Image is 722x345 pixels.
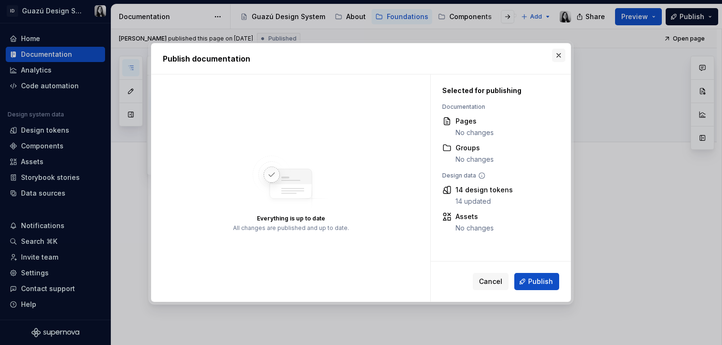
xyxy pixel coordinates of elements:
span: Cancel [479,277,502,286]
div: Groups [456,143,494,153]
div: Assets [456,212,494,221]
h2: Publish documentation [163,53,559,64]
div: All changes are published and up to date. [233,224,349,232]
span: Publish [528,277,553,286]
div: No changes [456,223,494,233]
button: Publish [514,273,559,290]
div: No changes [456,155,494,164]
div: 14 design tokens [456,185,513,195]
div: Pages [456,116,494,126]
div: Design data [442,172,548,179]
button: Cancel [473,273,509,290]
div: No changes [456,128,494,137]
div: Everything is up to date [257,215,325,222]
div: 14 updated [456,197,513,206]
div: Selected for publishing [442,86,548,95]
div: Documentation [442,103,548,111]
